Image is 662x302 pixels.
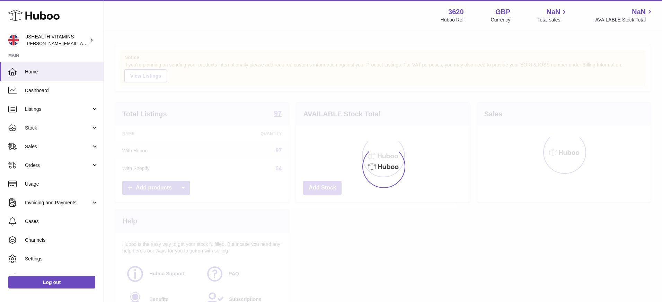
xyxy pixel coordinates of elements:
a: Log out [8,276,95,288]
span: NaN [546,7,560,17]
span: [PERSON_NAME][EMAIL_ADDRESS][DOMAIN_NAME] [26,41,139,46]
span: Invoicing and Payments [25,199,91,206]
span: Home [25,69,98,75]
img: francesca@jshealthvitamins.com [8,35,19,45]
span: Orders [25,162,91,169]
span: Listings [25,106,91,113]
strong: GBP [495,7,510,17]
div: JSHEALTH VITAMINS [26,34,88,47]
a: NaN AVAILABLE Stock Total [595,7,654,23]
span: Cases [25,218,98,225]
a: NaN Total sales [537,7,568,23]
span: Channels [25,237,98,243]
span: Settings [25,256,98,262]
span: Dashboard [25,87,98,94]
span: Stock [25,125,91,131]
span: Returns [25,274,98,281]
span: AVAILABLE Stock Total [595,17,654,23]
strong: 3620 [448,7,464,17]
div: Huboo Ref [441,17,464,23]
span: Sales [25,143,91,150]
span: Total sales [537,17,568,23]
div: Currency [491,17,511,23]
span: NaN [632,7,646,17]
span: Usage [25,181,98,187]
